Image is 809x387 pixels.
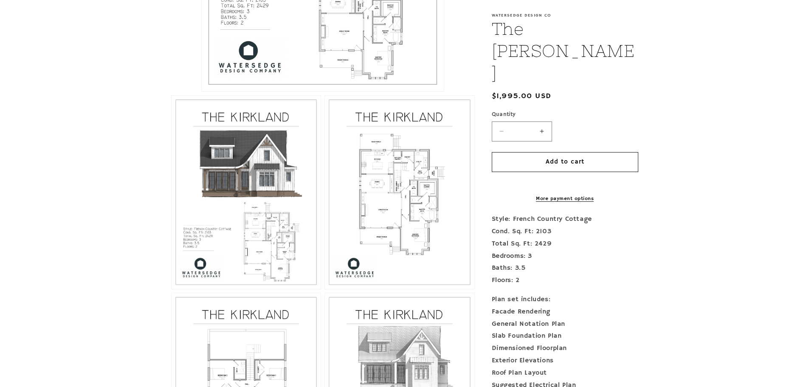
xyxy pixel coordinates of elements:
[492,367,638,379] div: Roof Plan Layout
[492,18,638,84] h1: The [PERSON_NAME]
[492,294,638,306] div: Plan set includes:
[492,330,638,342] div: Slab Foundation Plan
[492,213,638,287] p: Style: French Country Cottage Cond. Sq. Ft: 2103 Total Sq. Ft: 2429 Bedrooms: 3 Baths: 3.5 Floors: 2
[492,306,638,318] div: Facade Rendering
[492,13,638,18] p: Watersedge Design Co
[492,318,638,331] div: General Notation Plan
[492,90,552,102] span: $1,995.00 USD
[492,355,638,367] div: Exterior Elevations
[492,342,638,355] div: Dimensioned Floorplan
[492,110,638,119] label: Quantity
[492,195,638,203] a: More payment options
[492,152,638,172] button: Add to cart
